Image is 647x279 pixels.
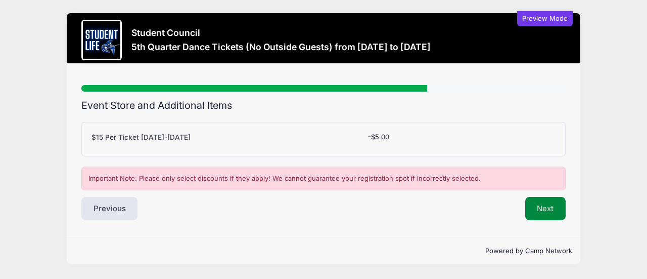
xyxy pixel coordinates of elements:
[81,167,566,191] div: Important Note: Please only select discounts if they apply! We cannot guarantee your registration...
[75,246,572,256] p: Powered by Camp Network
[91,132,191,142] label: $15 Per Ticket [DATE]-[DATE]
[81,197,138,220] button: Previous
[81,100,566,111] h2: Event Store and Additional Items
[525,197,566,220] button: Next
[131,27,431,38] h3: Student Council
[517,11,573,26] div: Preview Mode
[368,133,389,141] span: -$5.00
[131,42,431,52] h3: 5th Quarter Dance Tickets (No Outside Guests) from [DATE] to [DATE]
